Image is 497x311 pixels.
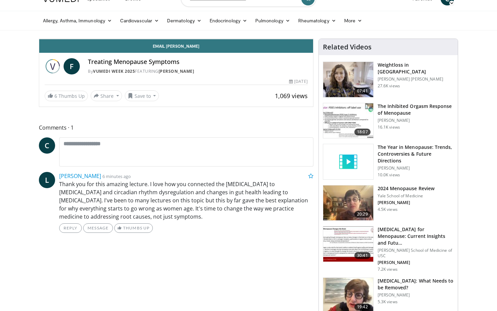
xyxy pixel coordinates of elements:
[59,223,82,233] a: Reply
[378,277,454,291] h3: [MEDICAL_DATA]: What Needs to be Removed?
[378,125,400,130] p: 16.1K views
[378,299,398,305] p: 5.3K views
[45,58,61,74] img: Vumedi Week 2025
[340,14,366,27] a: More
[378,165,454,171] p: [PERSON_NAME]
[378,76,454,82] p: [PERSON_NAME] [PERSON_NAME]
[378,292,454,298] p: [PERSON_NAME]
[88,68,308,74] div: By FEATURING
[354,129,371,135] span: 18:07
[289,79,307,85] div: [DATE]
[206,14,251,27] a: Endocrinology
[91,90,122,101] button: Share
[378,144,454,164] h3: The Year in Menopause: Trends, Controversies & Future Directions
[39,172,55,188] a: L
[378,118,454,123] p: [PERSON_NAME]
[354,252,371,259] span: 30:41
[378,207,398,212] p: 4.5K views
[378,83,400,89] p: 27.6K views
[323,185,373,221] img: 692f135d-47bd-4f7e-b54d-786d036e68d3.150x105_q85_crop-smart_upscale.jpg
[93,68,135,74] a: Vumedi Week 2025
[39,137,55,154] a: C
[323,144,373,179] img: video_placeholder_short.svg
[45,91,88,101] a: 6 Thumbs Up
[163,14,206,27] a: Dermatology
[59,172,101,180] a: [PERSON_NAME]
[378,226,454,246] h3: [MEDICAL_DATA] for Menopause: Current Insights and Futu…
[378,200,434,205] p: [PERSON_NAME]
[354,304,371,310] span: 19:42
[251,14,294,27] a: Pulmonology
[378,193,434,199] p: Yale School of Medicine
[354,211,371,218] span: 20:29
[114,223,152,233] a: Thumbs Up
[378,185,434,192] h3: 2024 Menopause Review
[378,260,454,265] p: [PERSON_NAME]
[323,62,373,97] img: 9983fed1-7565-45be-8934-aef1103ce6e2.150x105_q85_crop-smart_upscale.jpg
[275,92,308,100] span: 1,069 views
[88,58,308,66] h4: Treating Menopause Symptoms
[294,14,340,27] a: Rheumatology
[323,226,454,272] a: 30:41 [MEDICAL_DATA] for Menopause: Current Insights and Futu… [PERSON_NAME] School of Medicine o...
[323,62,454,97] a: 07:41 Weightloss in [GEOGRAPHIC_DATA] [PERSON_NAME] [PERSON_NAME] 27.6K views
[39,14,116,27] a: Allergy, Asthma, Immunology
[323,103,454,139] a: 18:07 The Inhibited Orgasm Response of Menopause [PERSON_NAME] 16.1K views
[378,172,400,178] p: 10.0K views
[64,58,80,74] a: F
[159,68,194,74] a: [PERSON_NAME]
[54,93,57,99] span: 6
[102,173,131,179] small: 6 minutes ago
[39,39,313,53] a: Email [PERSON_NAME]
[323,43,372,51] h4: Related Videos
[83,223,113,233] a: Message
[323,226,373,262] img: 47271b8a-94f4-49c8-b914-2a3d3af03a9e.150x105_q85_crop-smart_upscale.jpg
[323,103,373,138] img: 283c0f17-5e2d-42ba-a87c-168d447cdba4.150x105_q85_crop-smart_upscale.jpg
[378,267,398,272] p: 7.2K views
[59,180,313,221] p: Thank you for this amazing lecture. I love how you connected the [MEDICAL_DATA] to [MEDICAL_DATA]...
[39,123,313,132] span: Comments 1
[354,88,371,94] span: 07:41
[116,14,163,27] a: Cardiovascular
[378,103,454,116] h3: The Inhibited Orgasm Response of Menopause
[125,90,159,101] button: Save to
[378,248,454,259] p: [PERSON_NAME] School of Medicine of USC
[323,185,454,221] a: 20:29 2024 Menopause Review Yale School of Medicine [PERSON_NAME] 4.5K views
[378,62,454,75] h3: Weightloss in [GEOGRAPHIC_DATA]
[323,144,454,180] a: The Year in Menopause: Trends, Controversies & Future Directions [PERSON_NAME] 10.0K views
